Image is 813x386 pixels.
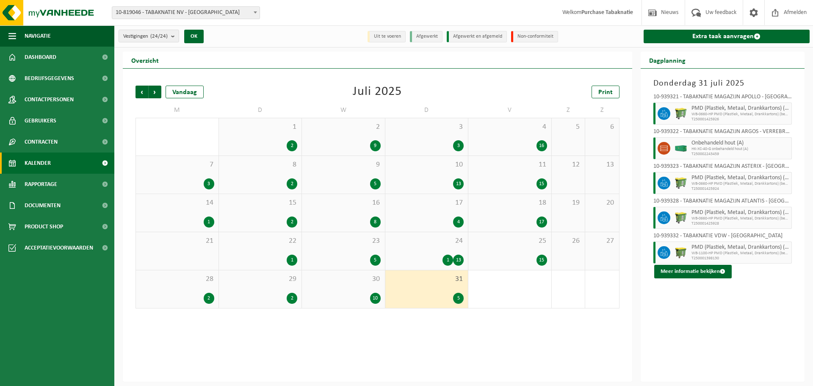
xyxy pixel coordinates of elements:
[453,178,464,189] div: 13
[306,198,381,208] span: 16
[453,140,464,151] div: 3
[453,293,464,304] div: 5
[204,217,214,228] div: 1
[204,293,214,304] div: 2
[536,178,547,189] div: 15
[306,236,381,246] span: 23
[589,236,614,246] span: 27
[223,236,298,246] span: 22
[219,103,302,118] td: D
[25,216,63,237] span: Product Shop
[25,131,58,153] span: Contracten
[390,236,464,246] span: 24
[653,233,792,242] div: 10-939332 - TABAKNATIE VDW - [GEOGRAPHIC_DATA]
[691,221,790,226] span: T250001425928
[691,251,790,256] span: WB-1100-HP PMD (Plastiek, Metaal, Drankkartons) (bedrijven)
[691,117,790,122] span: T250001425926
[598,89,613,96] span: Print
[675,246,687,259] img: WB-1100-HPE-GN-50
[25,89,74,110] span: Contactpersonen
[691,147,790,152] span: HK-XC-40-G onbehandeld hout (A)
[536,140,547,151] div: 16
[644,30,810,43] a: Extra taak aanvragen
[691,186,790,192] span: T250001425924
[589,122,614,132] span: 6
[287,255,297,266] div: 1
[654,265,732,278] button: Meer informatie bekijken
[552,103,586,118] td: Z
[390,198,464,208] span: 17
[468,103,552,118] td: V
[581,9,633,16] strong: Purchase Tabaknatie
[585,103,619,118] td: Z
[536,255,547,266] div: 15
[123,30,168,43] span: Vestigingen
[442,255,453,266] div: 1
[140,198,214,208] span: 14
[287,140,297,151] div: 2
[370,293,381,304] div: 10
[675,177,687,189] img: WB-0660-HPE-GN-50
[25,68,74,89] span: Bedrijfsgegevens
[306,160,381,169] span: 9
[368,31,406,42] li: Uit te voeren
[204,178,214,189] div: 3
[691,152,790,157] span: T250002243459
[653,94,792,103] div: 10-939321 - TABAKNATIE MAGAZIJN APOLLO - [GEOGRAPHIC_DATA]
[370,255,381,266] div: 5
[166,86,204,98] div: Vandaag
[150,33,168,39] count: (24/24)
[473,198,547,208] span: 18
[370,178,381,189] div: 5
[119,30,179,42] button: Vestigingen(24/24)
[135,86,148,98] span: Vorige
[556,160,581,169] span: 12
[691,244,790,251] span: PMD (Plastiek, Metaal, Drankkartons) (bedrijven)
[390,160,464,169] span: 10
[287,293,297,304] div: 2
[691,209,790,216] span: PMD (Plastiek, Metaal, Drankkartons) (bedrijven)
[675,107,687,120] img: WB-0660-HPE-GN-50
[556,198,581,208] span: 19
[140,160,214,169] span: 7
[691,140,790,147] span: Onbehandeld hout (A)
[25,174,57,195] span: Rapportage
[691,112,790,117] span: WB-0660-HP PMD (Plastiek, Metaal, Drankkartons) (bedrijven)
[25,25,51,47] span: Navigatie
[306,122,381,132] span: 2
[511,31,558,42] li: Non-conformiteit
[353,86,402,98] div: Juli 2025
[390,122,464,132] span: 3
[675,211,687,224] img: WB-0660-HPE-GN-50
[385,103,469,118] td: D
[140,236,214,246] span: 21
[641,52,694,68] h2: Dagplanning
[135,103,219,118] td: M
[370,140,381,151] div: 9
[25,195,61,216] span: Documenten
[123,52,167,68] h2: Overzicht
[473,122,547,132] span: 4
[556,236,581,246] span: 26
[112,7,260,19] span: 10-819046 - TABAKNATIE NV - ANTWERPEN
[556,122,581,132] span: 5
[473,160,547,169] span: 11
[302,103,385,118] td: W
[410,31,442,42] li: Afgewerkt
[25,47,56,68] span: Dashboard
[589,160,614,169] span: 13
[592,86,619,98] a: Print
[453,255,464,266] div: 13
[184,30,204,43] button: OK
[691,181,790,186] span: WB-0660-HP PMD (Plastiek, Metaal, Drankkartons) (bedrijven)
[223,275,298,284] span: 29
[675,145,687,152] img: HK-XC-40-GN-00
[653,198,792,207] div: 10-939328 - TABAKNATIE MAGAZIJN ATLANTIS - [GEOGRAPHIC_DATA]
[390,275,464,284] span: 31
[691,216,790,221] span: WB-0660-HP PMD (Plastiek, Metaal, Drankkartons) (bedrijven)
[691,105,790,112] span: PMD (Plastiek, Metaal, Drankkartons) (bedrijven)
[149,86,161,98] span: Volgende
[691,175,790,181] span: PMD (Plastiek, Metaal, Drankkartons) (bedrijven)
[589,198,614,208] span: 20
[25,153,51,174] span: Kalender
